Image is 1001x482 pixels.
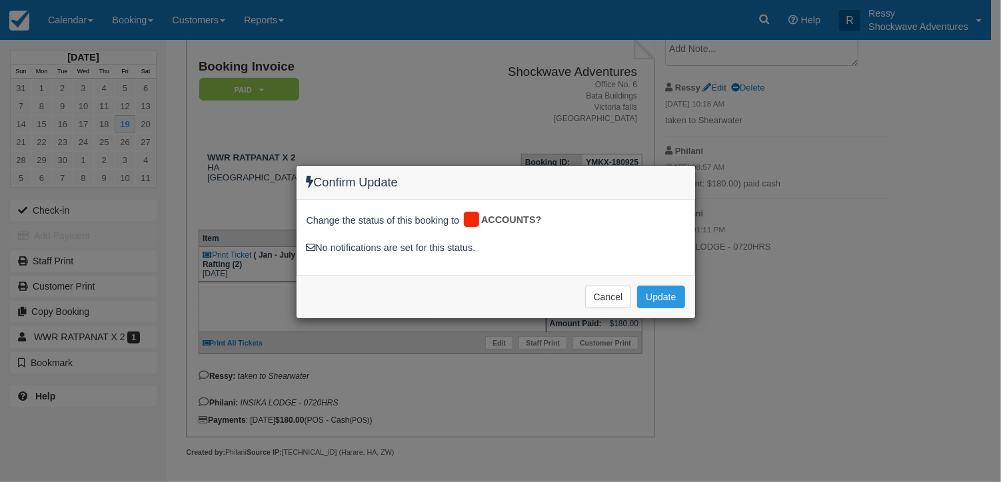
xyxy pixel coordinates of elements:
[585,286,632,308] button: Cancel
[307,241,685,255] div: No notifications are set for this status.
[307,214,460,231] span: Change the status of this booking to
[637,286,684,308] button: Update
[462,210,551,231] div: ACCOUNTS?
[307,176,685,190] h4: Confirm Update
